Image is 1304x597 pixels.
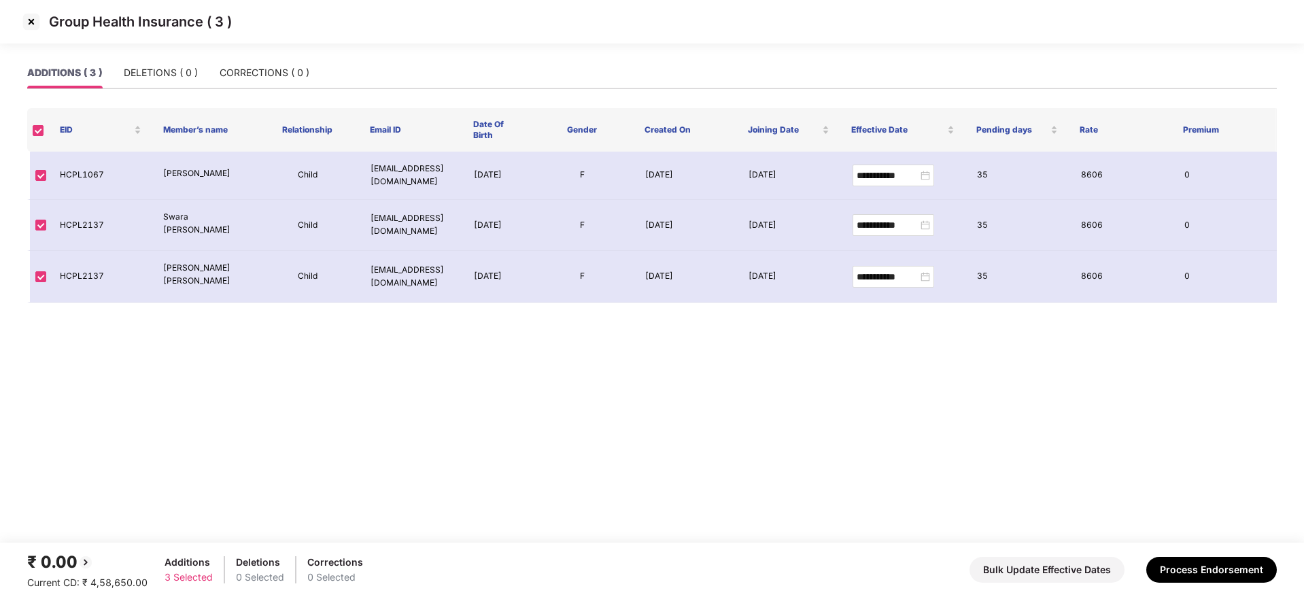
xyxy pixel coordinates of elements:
th: Relationship [256,108,359,152]
td: HCPL2137 [49,200,152,252]
div: ADDITIONS ( 3 ) [27,65,102,80]
td: [DATE] [634,251,738,303]
div: DELETIONS ( 0 ) [124,65,198,80]
td: 35 [966,251,1069,303]
td: 8606 [1070,200,1173,252]
td: 0 [1173,200,1277,252]
td: F [531,152,634,200]
div: 0 Selected [307,570,363,585]
th: Member’s name [152,108,256,152]
p: [PERSON_NAME] [PERSON_NAME] [163,262,245,288]
div: Corrections [307,555,363,570]
td: 35 [966,152,1069,200]
p: Group Health Insurance ( 3 ) [49,14,232,30]
p: Swara [PERSON_NAME] [163,211,245,237]
td: [EMAIL_ADDRESS][DOMAIN_NAME] [360,251,463,303]
td: [DATE] [463,251,531,303]
th: Created On [634,108,737,152]
th: Date Of Birth [462,108,530,152]
span: Joining Date [748,124,819,135]
td: Child [256,251,359,303]
td: [EMAIL_ADDRESS][DOMAIN_NAME] [360,200,463,252]
div: Additions [165,555,213,570]
button: Process Endorsement [1146,557,1277,583]
td: [DATE] [634,200,738,252]
td: HCPL1067 [49,152,152,200]
td: HCPL2137 [49,251,152,303]
td: [DATE] [463,200,531,252]
span: Effective Date [851,124,944,135]
div: ₹ 0.00 [27,549,148,575]
div: Deletions [236,555,284,570]
th: Gender [530,108,634,152]
td: Child [256,152,359,200]
td: F [531,200,634,252]
button: Bulk Update Effective Dates [970,557,1125,583]
th: Effective Date [840,108,965,152]
img: svg+xml;base64,PHN2ZyBpZD0iQ3Jvc3MtMzJ4MzIiIHhtbG5zPSJodHRwOi8vd3d3LnczLm9yZy8yMDAwL3N2ZyIgd2lkdG... [20,11,42,33]
th: EID [49,108,152,152]
th: Pending days [965,108,1069,152]
td: [DATE] [738,200,841,252]
td: [DATE] [463,152,531,200]
div: 3 Selected [165,570,213,585]
td: 35 [966,200,1069,252]
span: Current CD: ₹ 4,58,650.00 [27,577,148,588]
div: 0 Selected [236,570,284,585]
th: Joining Date [737,108,840,152]
div: CORRECTIONS ( 0 ) [220,65,309,80]
td: [DATE] [738,251,841,303]
td: [EMAIL_ADDRESS][DOMAIN_NAME] [360,152,463,200]
td: F [531,251,634,303]
th: Premium [1172,108,1275,152]
td: [DATE] [634,152,738,200]
td: 8606 [1070,152,1173,200]
th: Email ID [359,108,462,152]
span: EID [60,124,131,135]
p: [PERSON_NAME] [163,167,245,180]
th: Rate [1069,108,1172,152]
span: Pending days [976,124,1048,135]
td: [DATE] [738,152,841,200]
td: 8606 [1070,251,1173,303]
td: 0 [1173,152,1277,200]
img: svg+xml;base64,PHN2ZyBpZD0iQmFjay0yMHgyMCIgeG1sbnM9Imh0dHA6Ly93d3cudzMub3JnLzIwMDAvc3ZnIiB3aWR0aD... [78,554,94,570]
td: Child [256,200,359,252]
td: 0 [1173,251,1277,303]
